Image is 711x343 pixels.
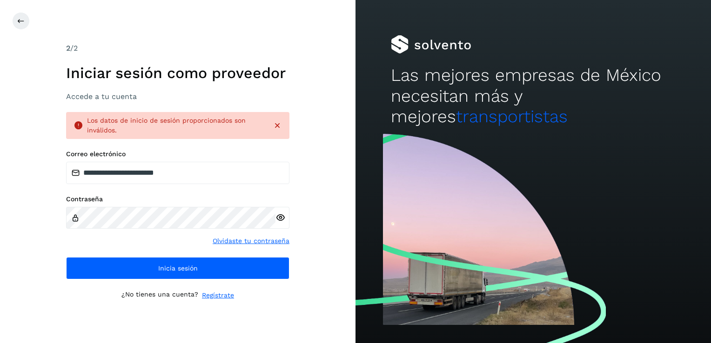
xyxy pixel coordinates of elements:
a: Olvidaste tu contraseña [213,236,289,246]
h1: Iniciar sesión como proveedor [66,64,289,82]
span: Inicia sesión [158,265,198,271]
button: Inicia sesión [66,257,289,279]
span: transportistas [456,106,568,126]
label: Contraseña [66,195,289,203]
div: Los datos de inicio de sesión proporcionados son inválidos. [87,116,265,135]
p: ¿No tienes una cuenta? [121,290,198,300]
label: Correo electrónico [66,150,289,158]
a: Regístrate [202,290,234,300]
span: 2 [66,44,70,53]
h3: Accede a tu cuenta [66,92,289,101]
div: /2 [66,43,289,54]
h2: Las mejores empresas de México necesitan más y mejores [391,65,675,127]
